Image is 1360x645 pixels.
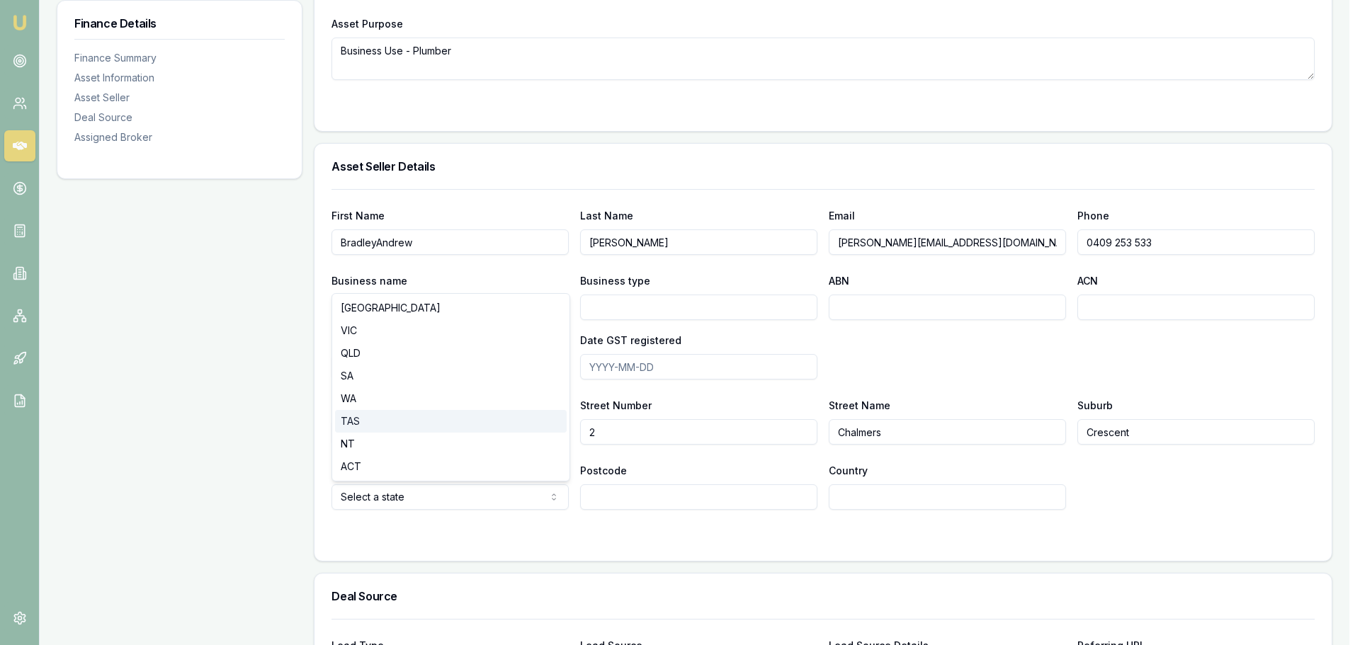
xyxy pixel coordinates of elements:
span: WA [341,392,356,406]
span: QLD [341,346,361,360]
span: ACT [341,460,361,474]
span: NT [341,437,355,451]
span: [GEOGRAPHIC_DATA] [341,301,441,315]
span: SA [341,369,353,383]
span: TAS [341,414,360,428]
span: VIC [341,324,357,338]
